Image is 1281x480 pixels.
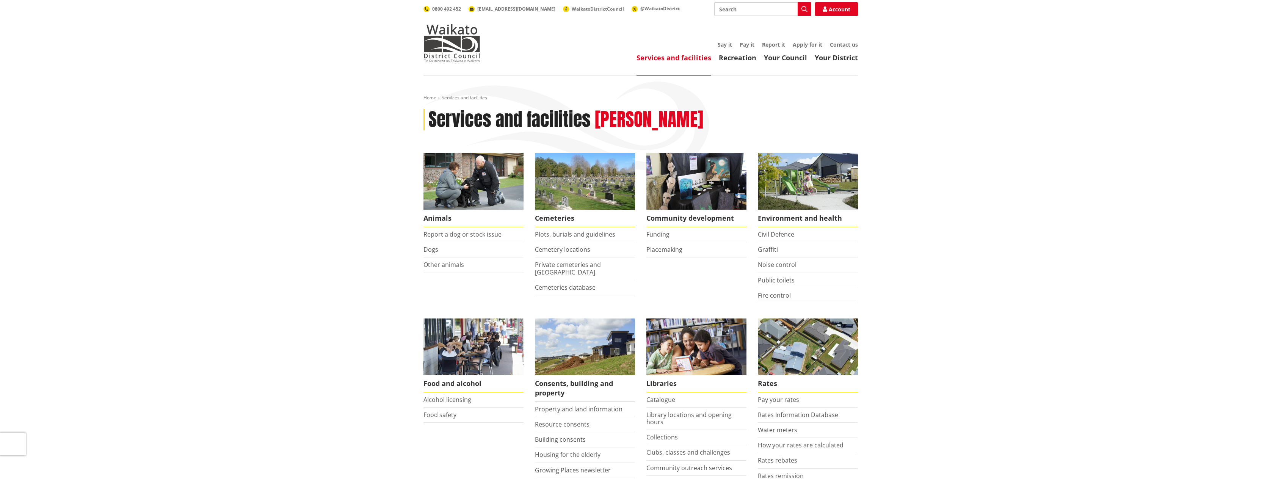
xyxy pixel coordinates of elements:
[535,318,635,402] a: New Pokeno housing development Consents, building and property
[646,230,670,238] a: Funding
[646,153,746,210] img: Matariki Travelling Suitcase Art Exhibition
[535,210,635,227] span: Cemeteries
[535,283,596,292] a: Cemeteries database
[758,153,858,227] a: New housing in Pokeno Environment and health
[718,41,732,48] a: Say it
[830,41,858,48] a: Contact us
[535,230,615,238] a: Plots, burials and guidelines
[815,2,858,16] a: Account
[758,276,795,284] a: Public toilets
[646,318,746,375] img: Waikato District Council libraries
[740,41,754,48] a: Pay it
[764,53,807,62] a: Your Council
[762,41,785,48] a: Report it
[442,94,487,101] span: Services and facilities
[469,6,555,12] a: [EMAIL_ADDRESS][DOMAIN_NAME]
[572,6,624,12] span: WaikatoDistrictCouncil
[632,5,680,12] a: @WaikatoDistrict
[646,153,746,227] a: Matariki Travelling Suitcase Art Exhibition Community development
[477,6,555,12] span: [EMAIL_ADDRESS][DOMAIN_NAME]
[646,210,746,227] span: Community development
[423,94,436,101] a: Home
[758,318,858,392] a: Pay your rates online Rates
[758,441,844,449] a: How your rates are calculated
[646,245,682,254] a: Placemaking
[646,464,732,472] a: Community outreach services
[758,456,797,464] a: Rates rebates
[432,6,461,12] span: 0800 492 452
[535,420,590,428] a: Resource consents
[758,411,838,419] a: Rates Information Database
[758,318,858,375] img: Rates-thumbnail
[758,472,804,480] a: Rates remission
[423,153,524,210] img: Animal Control
[646,411,732,426] a: Library locations and opening hours
[758,395,799,404] a: Pay your rates
[423,375,524,392] span: Food and alcohol
[535,466,611,474] a: Growing Places newsletter
[535,405,622,413] a: Property and land information
[423,210,524,227] span: Animals
[423,6,461,12] a: 0800 492 452
[758,153,858,210] img: New housing in Pokeno
[535,435,586,444] a: Building consents
[535,318,635,375] img: Land and property thumbnail
[535,153,635,210] img: Huntly Cemetery
[758,245,778,254] a: Graffiti
[535,450,601,459] a: Housing for the elderly
[423,230,502,238] a: Report a dog or stock issue
[758,375,858,392] span: Rates
[423,411,456,419] a: Food safety
[646,448,730,456] a: Clubs, classes and challenges
[815,53,858,62] a: Your District
[758,210,858,227] span: Environment and health
[637,53,711,62] a: Services and facilities
[758,426,797,434] a: Water meters
[758,230,794,238] a: Civil Defence
[714,2,811,16] input: Search input
[535,245,590,254] a: Cemetery locations
[793,41,822,48] a: Apply for it
[423,24,480,62] img: Waikato District Council - Te Kaunihera aa Takiwaa o Waikato
[719,53,756,62] a: Recreation
[423,245,438,254] a: Dogs
[563,6,624,12] a: WaikatoDistrictCouncil
[423,318,524,392] a: Food and Alcohol in the Waikato Food and alcohol
[535,153,635,227] a: Huntly Cemetery Cemeteries
[758,260,797,269] a: Noise control
[423,318,524,375] img: Food and Alcohol in the Waikato
[423,260,464,269] a: Other animals
[595,109,703,131] h2: [PERSON_NAME]
[640,5,680,12] span: @WaikatoDistrict
[423,95,858,101] nav: breadcrumb
[423,395,471,404] a: Alcohol licensing
[646,395,675,404] a: Catalogue
[646,318,746,392] a: Library membership is free to everyone who lives in the Waikato district. Libraries
[428,109,591,131] h1: Services and facilities
[646,375,746,392] span: Libraries
[423,153,524,227] a: Waikato District Council Animal Control team Animals
[646,433,678,441] a: Collections
[535,375,635,402] span: Consents, building and property
[535,260,601,276] a: Private cemeteries and [GEOGRAPHIC_DATA]
[758,291,791,300] a: Fire control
